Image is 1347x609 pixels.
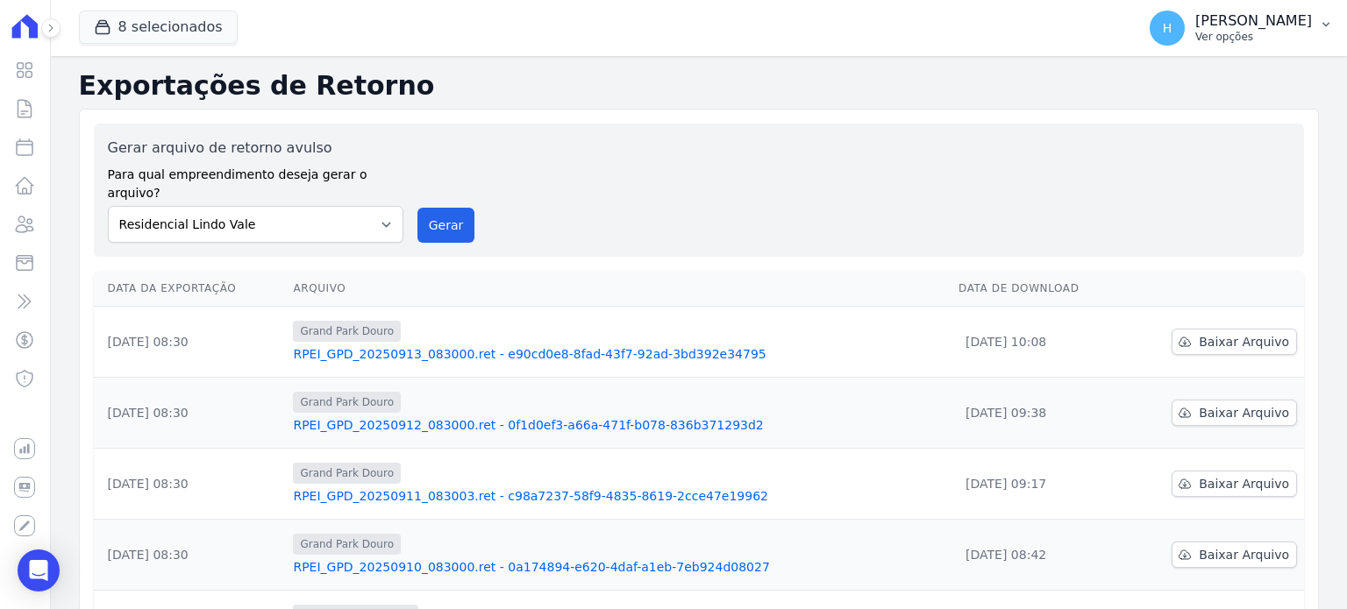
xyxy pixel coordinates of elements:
td: [DATE] 09:38 [951,378,1125,449]
label: Para qual empreendimento deseja gerar o arquivo? [108,159,403,202]
td: [DATE] 08:30 [94,307,287,378]
td: [DATE] 08:30 [94,378,287,449]
span: Baixar Arquivo [1199,475,1289,492]
td: [DATE] 08:30 [94,520,287,591]
button: H [PERSON_NAME] Ver opções [1136,4,1347,53]
td: [DATE] 09:17 [951,449,1125,520]
td: [DATE] 10:08 [951,307,1125,378]
span: Baixar Arquivo [1199,404,1289,421]
button: 8 selecionados [79,11,238,44]
span: Baixar Arquivo [1199,546,1289,563]
span: H [1163,22,1172,34]
span: Grand Park Douro [293,534,401,555]
span: Grand Park Douro [293,463,401,484]
th: Data da Exportação [94,271,287,307]
th: Arquivo [286,271,951,307]
td: [DATE] 08:42 [951,520,1125,591]
div: Open Intercom Messenger [18,549,60,591]
label: Gerar arquivo de retorno avulso [108,138,403,159]
a: RPEI_GPD_20250911_083003.ret - c98a7237-58f9-4835-8619-2cce47e19962 [293,487,944,505]
h2: Exportações de Retorno [79,70,1319,102]
a: RPEI_GPD_20250910_083000.ret - 0a174894-e620-4daf-a1eb-7eb924d08027 [293,558,944,576]
a: Baixar Arquivo [1172,400,1297,426]
button: Gerar [417,208,475,243]
p: [PERSON_NAME] [1195,12,1312,30]
a: Baixar Arquivo [1172,329,1297,355]
a: Baixar Arquivo [1172,471,1297,497]
td: [DATE] 08:30 [94,449,287,520]
span: Baixar Arquivo [1199,333,1289,351]
th: Data de Download [951,271,1125,307]
a: Baixar Arquivo [1172,542,1297,568]
span: Grand Park Douro [293,392,401,413]
a: RPEI_GPD_20250913_083000.ret - e90cd0e8-8fad-43f7-92ad-3bd392e34795 [293,345,944,363]
span: Grand Park Douro [293,321,401,342]
a: RPEI_GPD_20250912_083000.ret - 0f1d0ef3-a66a-471f-b078-836b371293d2 [293,416,944,434]
p: Ver opções [1195,30,1312,44]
